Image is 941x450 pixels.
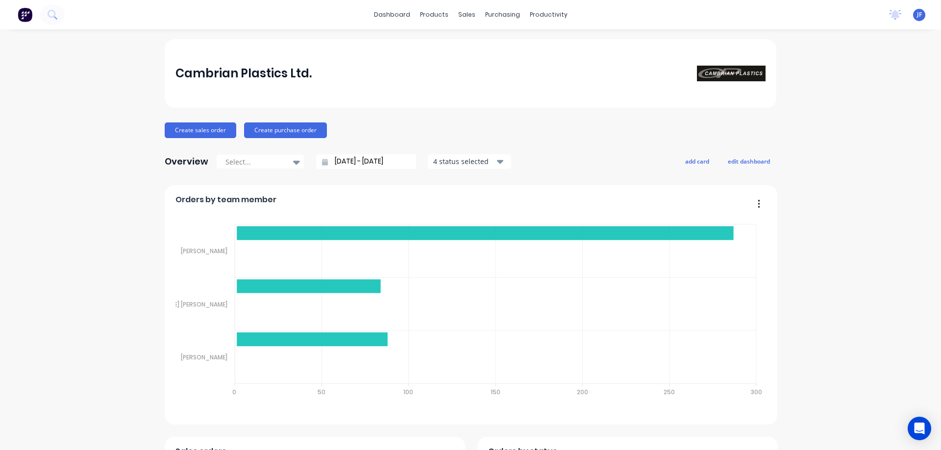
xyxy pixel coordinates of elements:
[317,388,325,396] tspan: 50
[18,7,32,22] img: Factory
[480,7,525,22] div: purchasing
[750,388,762,396] tspan: 300
[490,388,500,396] tspan: 150
[165,122,236,138] button: Create sales order
[369,7,415,22] a: dashboard
[576,388,588,396] tspan: 200
[403,388,413,396] tspan: 100
[175,64,312,83] div: Cambrian Plastics Ltd.
[181,247,227,255] tspan: [PERSON_NAME]
[175,194,276,206] span: Orders by team member
[453,7,480,22] div: sales
[679,155,716,167] button: add card
[428,154,511,169] button: 4 status selected
[433,156,495,166] div: 4 status selected
[908,417,931,440] div: Open Intercom Messenger
[525,7,572,22] div: productivity
[165,152,208,171] div: Overview
[697,66,766,81] img: Cambrian Plastics Ltd.
[917,10,922,19] span: JF
[181,353,227,361] tspan: [PERSON_NAME]
[415,7,453,22] div: products
[244,122,327,138] button: Create purchase order
[721,155,776,167] button: edit dashboard
[232,388,236,396] tspan: 0
[664,388,675,396] tspan: 250
[133,300,227,308] tspan: [PERSON_NAME] [PERSON_NAME]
